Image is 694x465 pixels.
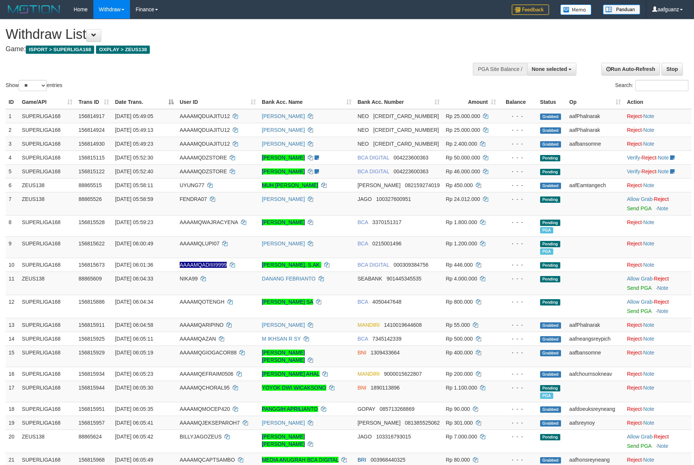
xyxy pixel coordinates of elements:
div: - - - [502,261,534,269]
a: Send PGA [627,443,651,449]
span: [DATE] 05:49:05 [115,113,153,119]
a: [PERSON_NAME] AHAL [262,371,319,377]
div: - - - [502,195,534,203]
a: Send PGA [627,205,651,211]
div: - - - [502,218,534,226]
a: [PERSON_NAME] [262,155,305,161]
td: 8 [6,215,19,236]
div: - - - [502,182,534,189]
a: Reject [627,371,642,377]
a: [PERSON_NAME] [PERSON_NAME] [262,434,305,447]
td: 9 [6,236,19,258]
span: Rp 446.000 [446,262,473,268]
span: Pending [540,262,560,269]
a: Note [658,155,669,161]
a: [PERSON_NAME] [262,322,305,328]
span: Grabbed [540,336,561,342]
span: Rp 800.000 [446,299,473,305]
span: Grabbed [540,371,561,378]
a: Reject [627,406,642,412]
span: Rp 55.000 [446,322,470,328]
span: Nama rekening ada tanda titik/strip, harap diedit [180,262,227,268]
span: Copy 3370151317 to clipboard [372,219,402,225]
td: 15 [6,345,19,367]
select: Showentries [19,80,47,91]
a: YOYOK DWI WICAKSONO [262,385,326,391]
a: Note [643,322,654,328]
th: Status [537,95,566,109]
td: · · [624,164,691,178]
a: [PERSON_NAME] [262,196,305,202]
a: Note [643,219,654,225]
a: Allow Grab [627,196,652,202]
span: [PERSON_NAME] [357,182,400,188]
span: AAAAMQDZSTORE [180,168,227,174]
a: Reject [627,141,642,147]
td: SUPERLIGA168 [19,236,76,258]
td: aafPhalnarak [566,318,624,332]
span: Pending [540,299,560,306]
span: 156815944 [78,385,105,391]
span: 156815925 [78,336,105,342]
td: · [624,123,691,137]
td: SUPERLIGA168 [19,381,76,402]
a: Reject [627,322,642,328]
span: [DATE] 05:52:30 [115,155,153,161]
td: · [624,295,691,318]
span: BCA [357,219,368,225]
span: Copy 000309384756 to clipboard [394,262,428,268]
td: ZEUS138 [19,272,76,295]
span: 88865526 [78,196,102,202]
img: Feedback.jpg [512,4,549,15]
span: · [627,276,654,282]
a: Note [643,420,654,426]
td: 2 [6,123,19,137]
a: Note [643,350,654,356]
span: MANDIRI [357,322,379,328]
a: [PERSON_NAME] [262,219,305,225]
td: ZEUS138 [19,192,76,215]
a: MUH [PERSON_NAME] [262,182,318,188]
a: Reject [627,241,642,247]
span: NIKA99 [180,276,198,282]
td: 7 [6,192,19,215]
td: 11 [6,272,19,295]
th: User ID: activate to sort column ascending [177,95,259,109]
td: aafchournsokneav [566,367,624,381]
a: Reject [627,350,642,356]
a: Reject [627,336,642,342]
td: SUPERLIGA168 [19,109,76,123]
span: Rp 50.000.000 [446,155,480,161]
span: 88865515 [78,182,102,188]
span: · [627,299,654,305]
span: AAAAMQAZAN [180,336,216,342]
a: [PERSON_NAME] [262,168,305,174]
span: 156815886 [78,299,105,305]
th: Date Trans.: activate to sort column descending [112,95,177,109]
td: 17 [6,381,19,402]
span: Pending [540,196,560,203]
a: [PERSON_NAME] [262,241,305,247]
span: Copy 5859457140486971 to clipboard [373,127,439,133]
a: Reject [627,219,642,225]
span: 156814924 [78,127,105,133]
div: - - - [502,154,534,161]
label: Search: [615,80,688,91]
span: [DATE] 05:49:23 [115,141,153,147]
span: [DATE] 06:05:30 [115,385,153,391]
span: [DATE] 05:52:40 [115,168,153,174]
span: Grabbed [540,322,561,329]
th: Action [624,95,691,109]
a: [PERSON_NAME] [PERSON_NAME] [262,350,305,363]
span: AAAAMQGIOGACOR88 [180,350,236,356]
span: Rp 25.000.000 [446,113,480,119]
span: Pending [540,276,560,282]
a: Note [643,127,654,133]
span: BNI [357,385,366,391]
span: [DATE] 06:01:36 [115,262,153,268]
img: Button%20Memo.svg [560,4,592,15]
span: Copy 082159274019 to clipboard [405,182,440,188]
td: ZEUS138 [19,178,76,192]
span: AAAAMQDUAJITU12 [180,141,230,147]
a: Reject [627,262,642,268]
